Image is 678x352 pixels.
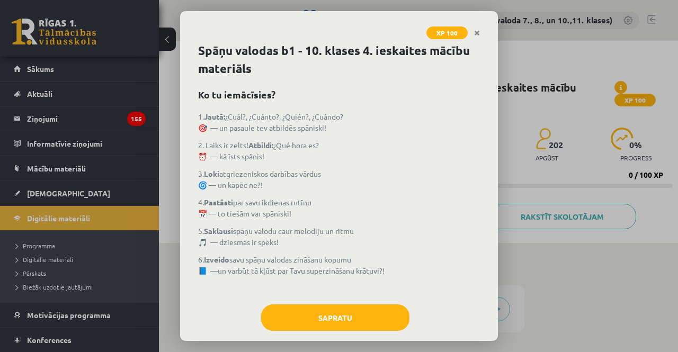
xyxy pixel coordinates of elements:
h2: Ko tu iemācīsies? [198,87,480,102]
strong: Atbildi: [248,140,273,150]
strong: Saklausi [204,226,233,236]
a: Close [468,23,486,43]
h1: Spāņu valodas b1 - 10. klases 4. ieskaites mācību materiāls [198,42,480,78]
strong: Pastāsti [204,197,233,207]
strong: Loki [204,169,219,178]
button: Sapratu [261,304,409,331]
p: 3. atgriezeniskos darbības vārdus 🌀 — un kāpēc ne?! [198,168,480,191]
p: 4. par savu ikdienas rutīnu 📅 — to tiešām var spāniski! [198,197,480,219]
p: 5. spāņu valodu caur melodiju un ritmu 🎵 — dziesmās ir spēks! [198,225,480,248]
strong: Jautā: [204,112,225,121]
p: 6. savu spāņu valodas zināšanu kopumu 📘 —un varbūt tā kļūst par Tavu superzināšanu krātuvi?! [198,254,480,276]
p: 1. ¿Cuál?, ¿Cuánto?, ¿Quién?, ¿Cuándo? 🎯 — un pasaule tev atbildēs spāniski! [198,111,480,133]
span: XP 100 [426,26,468,39]
p: 2. Laiks ir zelts! ¿Qué hora es? ⏰ — kā īsts spānis! [198,140,480,162]
strong: Izveido [204,255,229,264]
